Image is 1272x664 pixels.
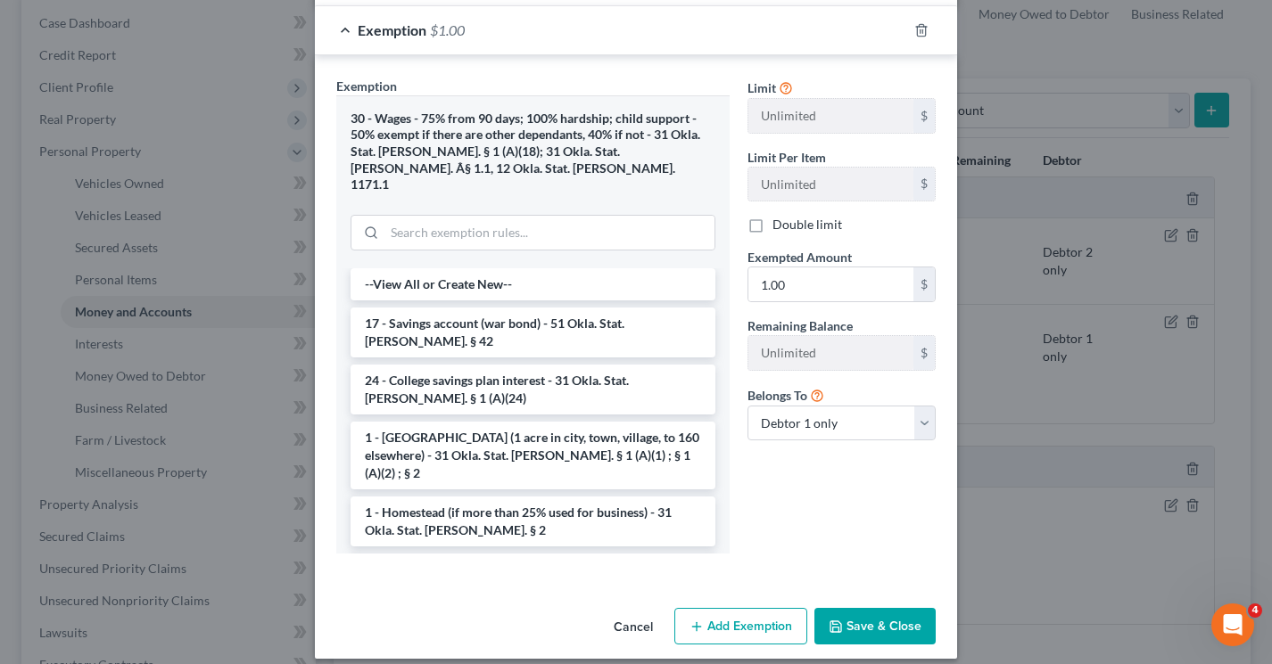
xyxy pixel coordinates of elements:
[748,250,852,265] span: Exempted Amount
[913,99,935,133] div: $
[351,111,715,193] div: 30 - Wages - 75% from 90 days; 100% hardship; child support - 50% exempt if there are other depen...
[336,78,397,94] span: Exemption
[748,148,826,167] label: Limit Per Item
[748,99,913,133] input: --
[748,80,776,95] span: Limit
[913,168,935,201] div: $
[599,610,667,645] button: Cancel
[1211,603,1254,646] iframe: Intercom live chat
[351,422,715,489] li: 1 - [GEOGRAPHIC_DATA] (1 acre in city, town, village, to 160 elsewhere) - 31 Okla. Stat. [PERSON_...
[748,267,913,301] input: 0.00
[913,336,935,370] div: $
[351,496,715,546] li: 1 - Homestead (if more than 25% used for business) - 31 Okla. Stat. [PERSON_NAME]. § 2
[748,168,913,201] input: --
[351,307,715,357] li: 17 - Savings account (war bond) - 51 Okla. Stat. [PERSON_NAME]. § 42
[748,388,807,403] span: Belongs To
[384,216,714,250] input: Search exemption rules...
[1248,603,1262,618] span: 4
[430,21,465,38] span: $1.00
[748,336,913,370] input: --
[351,365,715,414] li: 24 - College savings plan interest - 31 Okla. Stat. [PERSON_NAME]. § 1 (A)(24)
[674,608,807,645] button: Add Exemption
[351,268,715,300] li: --View All or Create New--
[772,216,842,234] label: Double limit
[358,21,426,38] span: Exemption
[814,608,936,645] button: Save & Close
[913,267,935,301] div: $
[748,316,853,335] label: Remaining Balance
